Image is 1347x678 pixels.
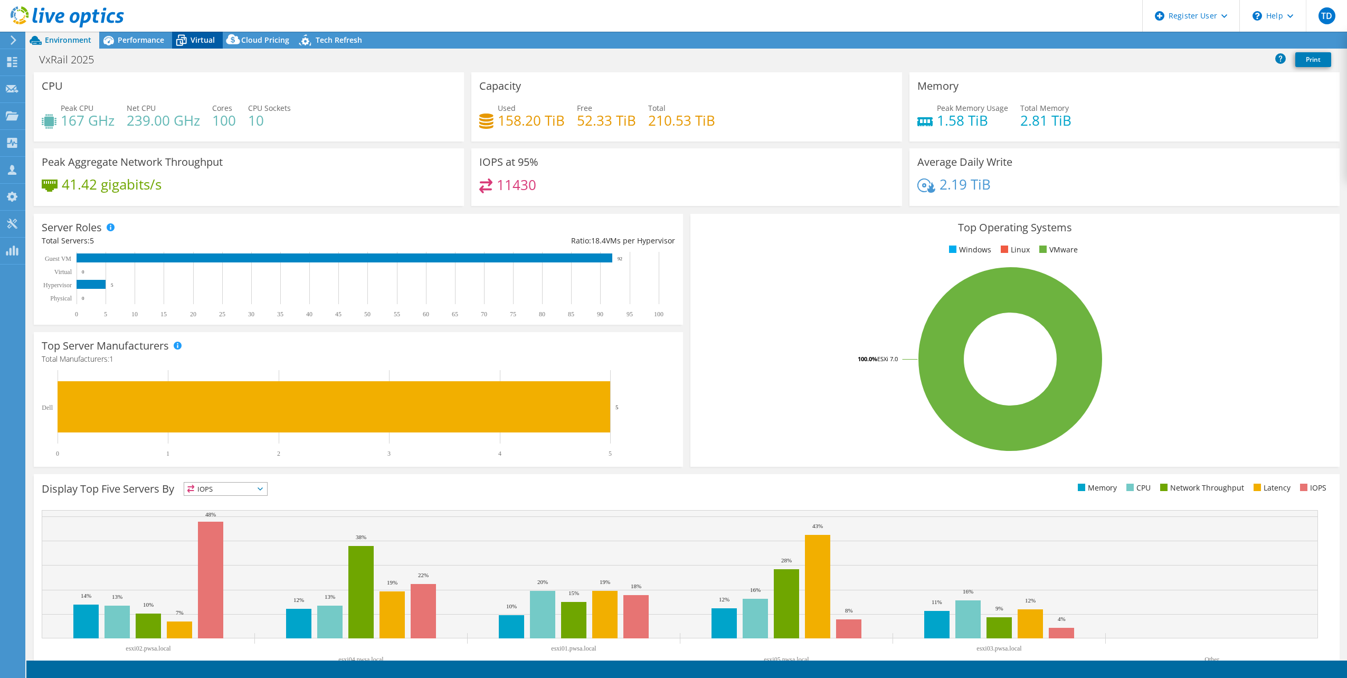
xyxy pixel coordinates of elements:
h3: Top Operating Systems [698,222,1332,233]
text: 10% [143,601,154,608]
h4: 2.81 TiB [1020,115,1071,126]
text: Guest VM [45,255,71,262]
span: 18.4 [591,236,606,246]
text: 0 [75,310,78,318]
text: 5 [609,450,612,457]
span: Tech Refresh [316,35,362,45]
text: 0 [82,269,84,275]
text: 11% [932,599,942,605]
text: Dell [42,404,53,411]
text: 3 [387,450,391,457]
text: 12% [1025,597,1036,604]
text: esxi01.pwsa.local [551,645,596,652]
span: Free [577,103,592,113]
text: 4 [498,450,501,457]
span: 1 [109,354,113,364]
div: Ratio: VMs per Hypervisor [358,235,675,247]
text: 18% [631,583,641,589]
text: Virtual [54,268,72,276]
text: 25 [219,310,225,318]
h3: CPU [42,80,63,92]
span: Total [648,103,666,113]
text: 5 [111,282,113,288]
text: 30 [248,310,254,318]
text: 90 [597,310,603,318]
h4: 1.58 TiB [937,115,1008,126]
h3: Average Daily Write [917,156,1012,168]
span: Net CPU [127,103,156,113]
text: Other [1204,656,1219,663]
text: 85 [568,310,574,318]
h4: 41.42 gigabits/s [62,178,162,190]
h3: Peak Aggregate Network Throughput [42,156,223,168]
li: Latency [1251,482,1291,494]
text: 15% [568,590,579,596]
text: 13% [112,594,122,600]
text: 16% [963,588,973,595]
text: esxi02.pwsa.local [126,645,171,652]
text: 20 [190,310,196,318]
text: 95 [627,310,633,318]
tspan: ESXi 7.0 [877,355,898,363]
li: Windows [946,244,991,256]
li: IOPS [1297,482,1326,494]
text: 55 [394,310,400,318]
span: Performance [118,35,164,45]
text: 43% [812,523,823,529]
text: 60 [423,310,429,318]
h3: IOPS at 95% [479,156,538,168]
text: 20% [537,579,548,585]
text: 8% [845,607,853,614]
span: TD [1318,7,1335,24]
text: 5 [104,310,107,318]
h4: 210.53 TiB [648,115,715,126]
h4: 239.00 GHz [127,115,200,126]
h4: 10 [248,115,291,126]
h4: Total Manufacturers: [42,353,675,365]
h3: Server Roles [42,222,102,233]
span: Used [498,103,516,113]
text: 12% [293,597,304,603]
text: Physical [50,295,72,302]
h3: Top Server Manufacturers [42,340,169,352]
span: Cloud Pricing [241,35,289,45]
text: esxi05.pwsa.local [764,656,809,663]
text: 40 [306,310,312,318]
text: 19% [600,579,610,585]
span: Cores [212,103,232,113]
text: 5 [615,404,619,410]
span: Peak CPU [61,103,93,113]
h3: Capacity [479,80,521,92]
li: CPU [1124,482,1151,494]
span: 5 [90,236,94,246]
text: 22% [418,572,429,578]
text: 9% [995,605,1003,611]
li: Network Throughput [1158,482,1244,494]
text: 92 [618,256,622,261]
span: IOPS [184,483,267,495]
h3: Memory [917,80,959,92]
text: 7% [176,609,184,616]
text: 50 [364,310,371,318]
li: Memory [1075,482,1117,494]
text: 19% [387,579,397,586]
tspan: 100.0% [858,355,877,363]
text: 0 [82,296,84,301]
span: Total Memory [1020,103,1069,113]
text: 28% [781,557,792,563]
text: esxi04.pwsa.local [338,656,384,663]
span: Virtual [191,35,215,45]
div: Total Servers: [42,235,358,247]
text: 80 [539,310,545,318]
text: 75 [510,310,516,318]
text: esxi03.pwsa.local [976,645,1022,652]
text: 100 [654,310,663,318]
text: 1 [166,450,169,457]
text: 38% [356,534,366,540]
h4: 167 GHz [61,115,115,126]
text: 48% [205,511,216,517]
svg: \n [1253,11,1262,21]
text: 0 [56,450,59,457]
text: 45 [335,310,342,318]
text: 10 [131,310,138,318]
